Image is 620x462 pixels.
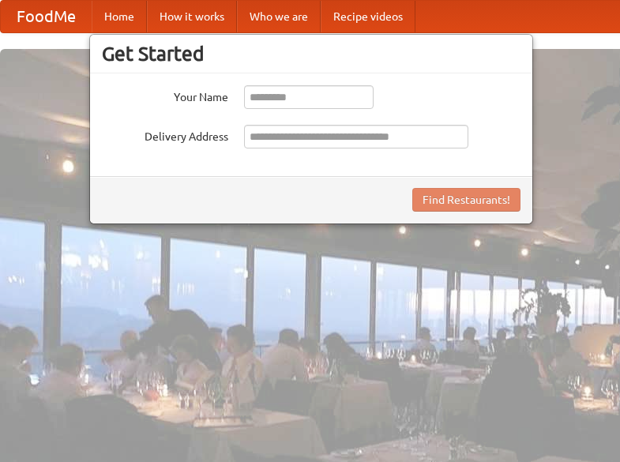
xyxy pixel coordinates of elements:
[102,42,520,66] h3: Get Started
[412,188,520,212] button: Find Restaurants!
[102,85,228,105] label: Your Name
[92,1,147,32] a: Home
[237,1,321,32] a: Who we are
[321,1,415,32] a: Recipe videos
[102,125,228,145] label: Delivery Address
[147,1,237,32] a: How it works
[1,1,92,32] a: FoodMe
